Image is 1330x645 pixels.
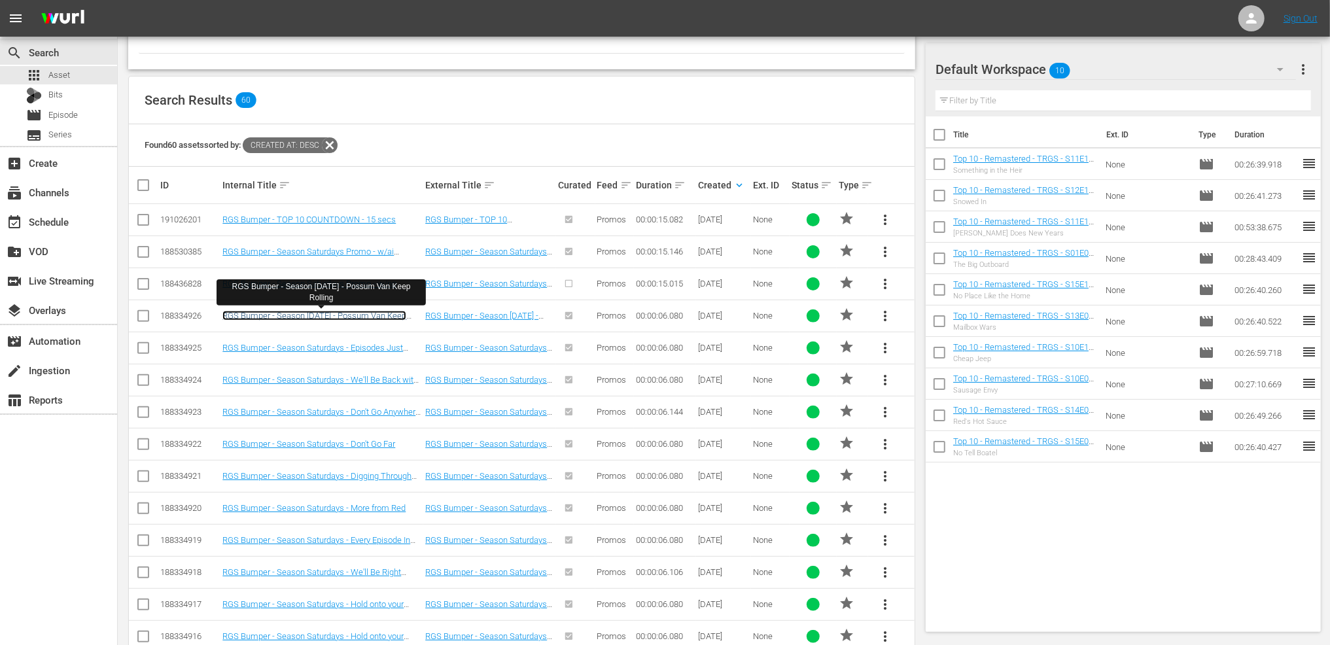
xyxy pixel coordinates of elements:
[1301,250,1317,266] span: reorder
[31,3,94,34] img: ans4CAIJ8jUAAAAAAAAAAAAAAAAAAAAAAAAgQb4GAAAAAAAAAAAAAAAAAAAAAAAAJMjXAAAAAAAAAAAAAAAAAAAAAAAAgAT5G...
[425,247,552,266] a: RGS Bumper - Season Saturdays Promo - w/ai voiceover - 15secs
[425,439,552,459] a: RGS Bumper - Season Saturdays - Don't Go Far
[1191,116,1227,153] th: Type
[839,403,854,419] span: PROMO
[636,503,694,513] div: 00:00:06.080
[953,417,1095,426] div: Red's Hot Sauce
[1100,337,1193,368] td: None
[753,215,788,224] div: None
[160,375,219,385] div: 188334924
[1295,61,1311,77] span: more_vert
[483,179,495,191] span: sort
[953,198,1095,206] div: Snowed In
[1301,156,1317,171] span: reorder
[878,436,894,452] span: more_vert
[674,179,686,191] span: sort
[1199,251,1214,266] span: Episode
[698,279,748,288] div: [DATE]
[698,599,748,609] div: [DATE]
[160,567,219,577] div: 188334918
[1229,148,1301,180] td: 00:26:39.918
[160,599,219,609] div: 188334917
[636,247,694,256] div: 00:00:15.146
[1199,282,1214,298] span: Episode
[48,128,72,141] span: Series
[1100,368,1193,400] td: None
[870,364,901,396] button: more_vert
[636,439,694,449] div: 00:00:06.080
[597,311,627,321] span: Promos
[1301,407,1317,423] span: reorder
[878,629,894,644] span: more_vert
[636,471,694,481] div: 00:00:06.080
[1100,148,1193,180] td: None
[222,599,409,619] a: RGS Bumper - Season Saturdays - Hold onto your hats - be right back
[870,557,901,588] button: more_vert
[145,92,232,108] span: Search Results
[698,343,748,353] div: [DATE]
[1199,376,1214,392] span: Episode
[425,535,552,555] a: RGS Bumper - Season Saturdays - Every Episode In Order
[558,180,593,190] div: Curated
[753,471,788,481] div: None
[1301,218,1317,234] span: reorder
[636,567,694,577] div: 00:00:06.106
[870,461,901,492] button: more_vert
[953,185,1094,205] a: Top 10 - Remastered - TRGS - S12E10 - Snowed In
[698,247,748,256] div: [DATE]
[1301,438,1317,454] span: reorder
[160,471,219,481] div: 188334921
[1301,375,1317,391] span: reorder
[222,281,421,304] div: RGS Bumper - Season [DATE] - Possum Van Keep Rolling
[878,597,894,612] span: more_vert
[1100,211,1193,243] td: None
[1229,180,1301,211] td: 00:26:41.273
[222,247,399,266] a: RGS Bumper - Season Saturdays Promo - w/ai voiceover - 15secs
[1100,243,1193,274] td: None
[953,323,1095,332] div: Mailbox Wars
[878,565,894,580] span: more_vert
[839,243,854,258] span: PROMO
[636,311,694,321] div: 00:00:06.080
[1098,116,1191,153] th: Ext. ID
[953,154,1094,173] a: Top 10 - Remastered - TRGS - S11E10 - Something in the Heir
[1199,219,1214,235] span: Episode
[698,311,748,321] div: [DATE]
[1229,337,1301,368] td: 00:26:59.718
[878,404,894,420] span: more_vert
[1301,313,1317,328] span: reorder
[753,311,788,321] div: None
[953,292,1095,300] div: No Place Like the Home
[1229,274,1301,305] td: 00:26:40.260
[870,332,901,364] button: more_vert
[620,179,632,191] span: sort
[7,45,22,61] span: Search
[839,499,854,515] span: PROMO
[160,407,219,417] div: 188334923
[698,503,748,513] div: [DATE]
[1100,305,1193,337] td: None
[753,567,788,577] div: None
[7,244,22,260] span: VOD
[145,140,338,150] span: Found 60 assets sorted by:
[878,340,894,356] span: more_vert
[26,67,42,83] span: Asset
[878,308,894,324] span: more_vert
[279,179,290,191] span: sort
[8,10,24,26] span: menu
[936,51,1296,88] div: Default Workspace
[1301,344,1317,360] span: reorder
[698,535,748,545] div: [DATE]
[597,343,627,353] span: Promos
[870,268,901,300] button: more_vert
[878,212,894,228] span: more_vert
[839,595,854,611] span: PROMO
[1100,431,1193,462] td: None
[7,334,22,349] span: Automation
[753,247,788,256] div: None
[236,92,256,108] span: 60
[839,177,866,193] div: Type
[636,375,694,385] div: 00:00:06.080
[636,535,694,545] div: 00:00:06.080
[222,407,421,427] a: RGS Bumper - Season Saturdays - Don't Go Anywhere - Bill Floating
